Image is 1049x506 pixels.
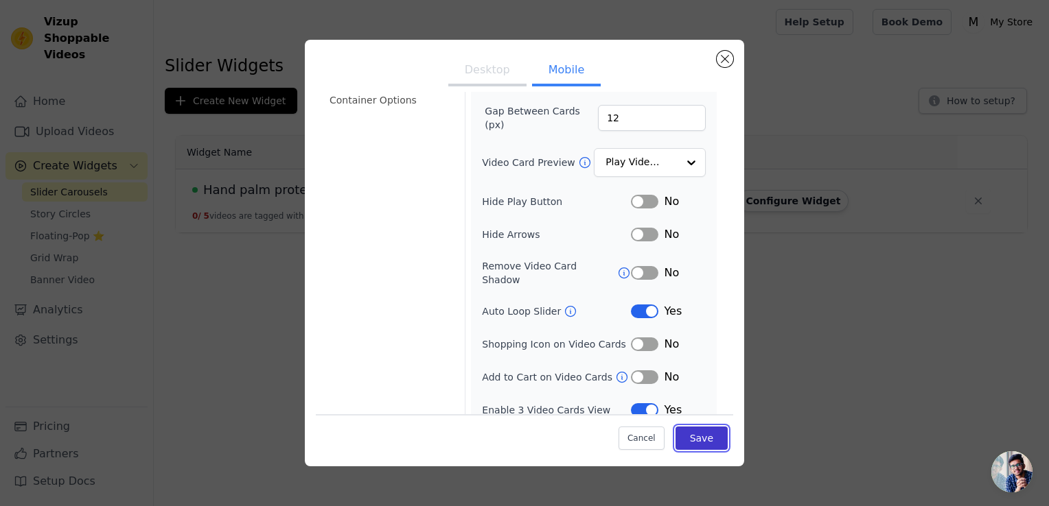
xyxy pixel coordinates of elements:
[532,56,601,86] button: Mobile
[482,156,577,169] label: Video Card Preview
[676,426,728,450] button: Save
[321,86,457,114] li: Container Options
[664,336,679,352] span: No
[664,265,679,281] span: No
[482,259,617,287] label: Remove Video Card Shadow
[664,193,679,210] span: No
[664,303,682,320] span: Yes
[482,337,626,351] label: Shopping Icon on Video Cards
[448,56,527,86] button: Desktop
[482,228,631,241] label: Hide Arrows
[619,426,665,450] button: Cancel
[717,51,733,67] button: Close modal
[991,451,1033,492] div: Open chat
[664,402,682,418] span: Yes
[482,370,615,384] label: Add to Cart on Video Cards
[482,304,564,318] label: Auto Loop Slider
[664,369,679,385] span: No
[482,403,631,417] label: Enable 3 Video Cards View
[482,195,631,208] label: Hide Play Button
[664,226,679,243] span: No
[485,104,598,132] label: Gap Between Cards (px)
